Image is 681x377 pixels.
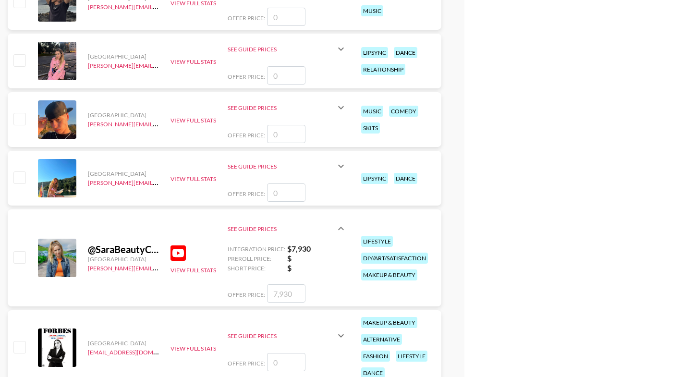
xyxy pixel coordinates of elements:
div: @ SaraBeautyCorner - DIY, Comedy, Makeup, Nail Art [88,243,159,255]
a: [PERSON_NAME][EMAIL_ADDRESS][DOMAIN_NAME] [88,177,230,186]
div: See Guide Prices [228,332,335,340]
div: makeup & beauty [361,317,417,328]
span: Offer Price: [228,73,265,80]
div: See Guide Prices [228,213,347,244]
div: See Guide Prices [228,104,335,111]
a: [PERSON_NAME][EMAIL_ADDRESS][DOMAIN_NAME] [88,60,230,69]
div: diy/art/satisfaction [361,253,428,264]
div: music [361,5,383,16]
strong: $ [287,263,347,273]
div: [GEOGRAPHIC_DATA] [88,340,159,347]
div: [GEOGRAPHIC_DATA] [88,170,159,177]
div: lifestyle [361,236,393,247]
div: See Guide Prices [228,225,335,232]
div: fashion [361,351,390,362]
div: lipsync [361,47,388,58]
a: [PERSON_NAME][EMAIL_ADDRESS][DOMAIN_NAME] [88,119,230,128]
div: dance [394,173,417,184]
span: Preroll Price: [228,255,285,262]
div: alternative [361,334,402,345]
a: [PERSON_NAME][EMAIL_ADDRESS][DOMAIN_NAME] [88,263,230,272]
div: makeup & beauty [361,269,417,280]
div: skits [361,122,380,134]
div: See Guide Prices [228,324,347,347]
div: [GEOGRAPHIC_DATA] [88,255,159,263]
a: [EMAIL_ADDRESS][DOMAIN_NAME] [88,347,184,356]
input: 0 [267,353,305,371]
strong: $ [287,254,347,263]
input: 0 [267,8,305,26]
button: View Full Stats [170,58,216,65]
div: dance [394,47,417,58]
div: See Guide Prices [228,37,347,61]
span: Offer Price: [228,132,265,139]
strong: $ 7,930 [287,244,347,254]
div: lipsync [361,173,388,184]
span: Short Price: [228,265,285,272]
span: Integration Price: [228,245,285,253]
div: See Guide Prices [228,155,347,178]
input: 0 [267,66,305,85]
span: Offer Price: [228,360,265,367]
button: View Full Stats [170,117,216,124]
div: See Guide Prices [228,163,335,170]
div: See Guide Prices [228,46,335,53]
div: music [361,106,383,117]
span: Offer Price: [228,291,265,298]
input: 0 [267,183,305,202]
button: View Full Stats [170,267,216,274]
div: comedy [389,106,418,117]
a: [PERSON_NAME][EMAIL_ADDRESS][DOMAIN_NAME] [88,1,230,11]
button: View Full Stats [170,345,216,352]
input: 7,930 [267,284,305,303]
span: Offer Price: [228,14,265,22]
div: lifestyle [396,351,427,362]
button: View Full Stats [170,175,216,182]
span: Offer Price: [228,190,265,197]
div: See Guide Prices [228,96,347,119]
div: [GEOGRAPHIC_DATA] [88,111,159,119]
div: [GEOGRAPHIC_DATA] [88,53,159,60]
div: relationship [361,64,405,75]
input: 0 [267,125,305,143]
img: YouTube [170,245,186,261]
